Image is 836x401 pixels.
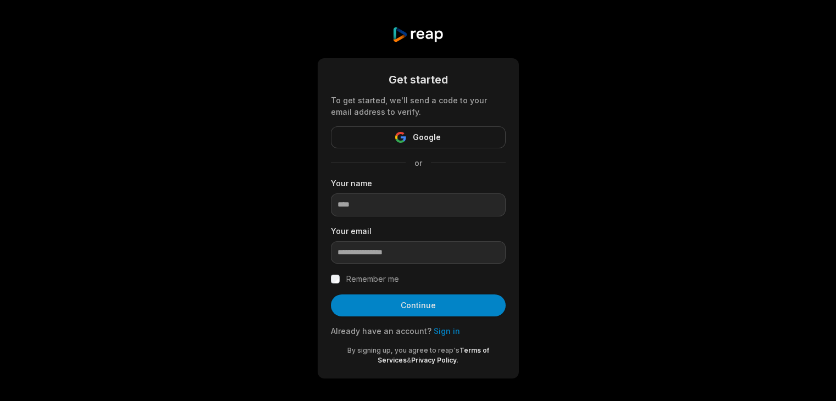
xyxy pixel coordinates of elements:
[378,346,489,364] a: Terms of Services
[331,126,506,148] button: Google
[331,94,506,118] div: To get started, we'll send a code to your email address to verify.
[406,157,431,169] span: or
[331,294,506,316] button: Continue
[331,225,506,237] label: Your email
[413,131,441,144] span: Google
[411,356,457,364] a: Privacy Policy
[347,346,459,354] span: By signing up, you agree to reap's
[434,326,460,336] a: Sign in
[331,71,506,88] div: Get started
[331,326,431,336] span: Already have an account?
[331,177,506,189] label: Your name
[346,272,399,286] label: Remember me
[392,26,444,43] img: reap
[407,356,411,364] span: &
[457,356,458,364] span: .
